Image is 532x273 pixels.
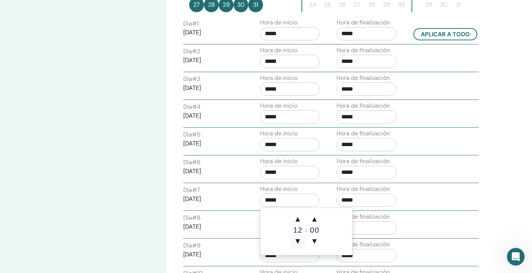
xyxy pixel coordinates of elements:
[183,84,243,92] p: [DATE]
[337,74,390,82] label: Hora de finalización
[260,157,297,166] label: Hora de inicio
[290,226,305,234] div: 12
[183,102,201,111] label: Día # 4
[183,186,200,195] label: Día # 7
[305,212,307,249] div: :
[337,18,390,27] label: Hora de finalización
[307,234,322,249] span: ▼
[260,101,297,110] label: Hora de inicio
[183,139,243,148] p: [DATE]
[183,111,243,120] p: [DATE]
[337,157,390,166] label: Hora de finalización
[260,185,297,193] label: Hora de inicio
[183,158,201,167] label: Día # 6
[183,130,201,139] label: Día # 5
[337,129,390,138] label: Hora de finalización
[183,241,201,250] label: Día # 9
[183,75,200,84] label: Día # 3
[260,74,297,82] label: Hora de inicio
[337,240,390,249] label: Hora de finalización
[260,129,297,138] label: Hora de inicio
[307,226,322,234] div: 00
[183,19,199,28] label: Día # 1
[337,46,390,55] label: Hora de finalización
[183,213,201,222] label: Día # 8
[183,250,243,259] p: [DATE]
[307,212,322,226] span: ▲
[183,167,243,176] p: [DATE]
[413,28,477,40] button: Aplicar a todo
[260,18,297,27] label: Hora de inicio
[260,46,297,55] label: Hora de inicio
[337,101,390,110] label: Hora de finalización
[183,222,243,231] p: [DATE]
[337,212,390,221] label: Hora de finalización
[183,47,200,56] label: Día # 2
[183,195,243,203] p: [DATE]
[183,28,243,37] p: [DATE]
[183,56,243,65] p: [DATE]
[507,248,525,266] iframe: Intercom live chat
[290,234,305,249] span: ▼
[290,212,305,226] span: ▲
[337,185,390,193] label: Hora de finalización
